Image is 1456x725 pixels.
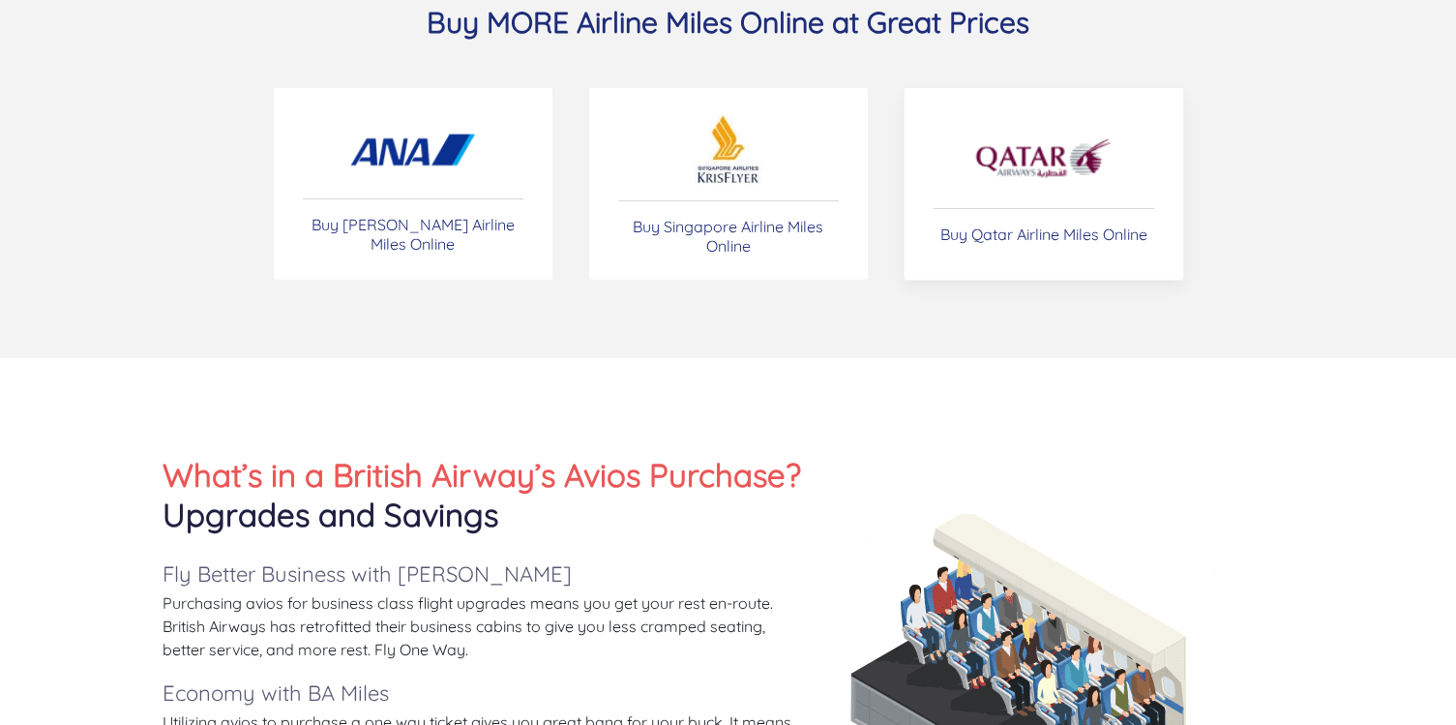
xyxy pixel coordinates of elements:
p: Buy Singapore Airline Miles Online [618,217,839,256]
img: Buy British Airways airline miles online [695,113,761,185]
span: Upgrades and Savings [163,495,498,534]
a: Buy Singapore Airline Miles Online [588,87,869,281]
h5: Economy with BA Miles [163,677,811,710]
p: Buy [PERSON_NAME] Airline Miles Online [303,215,523,254]
h2: What’s in a British Airway’s Avios Purchase? [163,455,811,534]
h3: Buy MORE Airline Miles Online at Great Prices [163,4,1294,41]
a: Buy Qatar Airline Miles Online [904,87,1184,281]
p: Buy Qatar Airline Miles Online [940,225,1147,244]
a: Buy [PERSON_NAME] Airline Miles Online [273,87,553,281]
img: Buy Qatr miles online [973,125,1114,193]
p: Purchasing avios for business class flight upgrades means you get your rest en-route. British Air... [163,591,811,661]
h5: Fly Better Business with [PERSON_NAME] [163,558,811,591]
img: Buy ANA miles online [345,115,481,183]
